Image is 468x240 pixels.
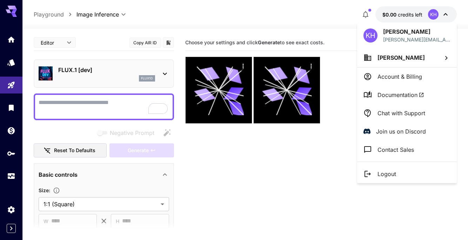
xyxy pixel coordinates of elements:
p: Account & Billing [377,72,422,81]
div: hegde.kru@northeastern.edu [383,36,450,43]
p: [PERSON_NAME] [383,27,450,36]
button: [PERSON_NAME] [357,48,457,67]
p: [PERSON_NAME][EMAIL_ADDRESS][DOMAIN_NAME] [383,36,450,43]
span: [PERSON_NAME] [377,54,425,61]
div: KH [363,28,377,43]
p: Logout [377,170,396,178]
p: Join us on Discord [376,127,426,136]
p: Contact Sales [377,145,414,154]
span: Documentation [377,91,424,99]
p: Chat with Support [377,109,425,117]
